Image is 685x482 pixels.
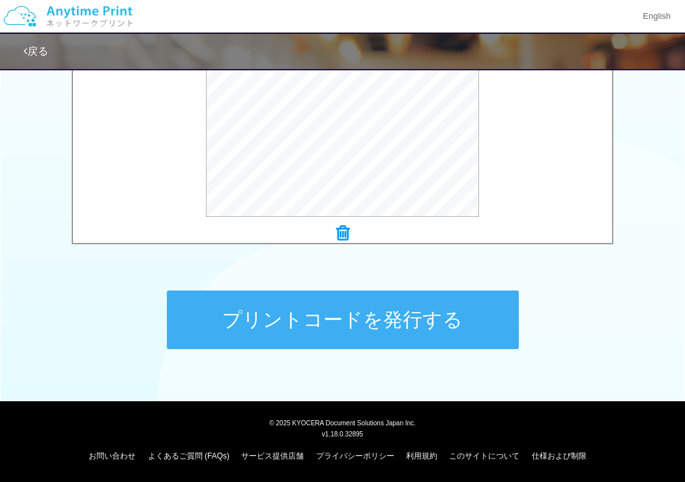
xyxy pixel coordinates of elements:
a: プライバシーポリシー [316,451,394,461]
a: サービス提供店舗 [241,451,304,461]
a: よくあるご質問 (FAQs) [148,451,229,461]
a: 利用規約 [406,451,437,461]
a: このサイトについて [449,451,519,461]
span: © 2025 KYOCERA Document Solutions Japan Inc. [269,418,416,427]
button: プリントコードを発行する [167,291,519,349]
a: お問い合わせ [89,451,136,461]
span: v1.18.0.32895 [322,430,363,438]
a: 戻る [23,46,48,57]
a: 仕様および制限 [532,451,587,461]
